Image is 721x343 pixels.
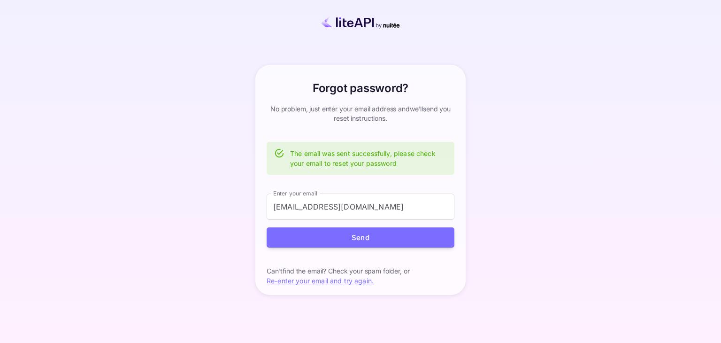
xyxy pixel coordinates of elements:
[267,277,374,285] a: Re-enter your email and try again.
[307,15,414,29] img: liteapi
[313,80,408,97] h6: Forgot password?
[267,266,454,276] p: Can't find the email? Check your spam folder, or
[273,189,317,197] label: Enter your email
[290,145,447,172] div: The email was sent successfully, please check your email to reset your password
[267,227,454,248] button: Send
[267,104,454,123] p: No problem, just enter your email address and we'll send you reset instructions.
